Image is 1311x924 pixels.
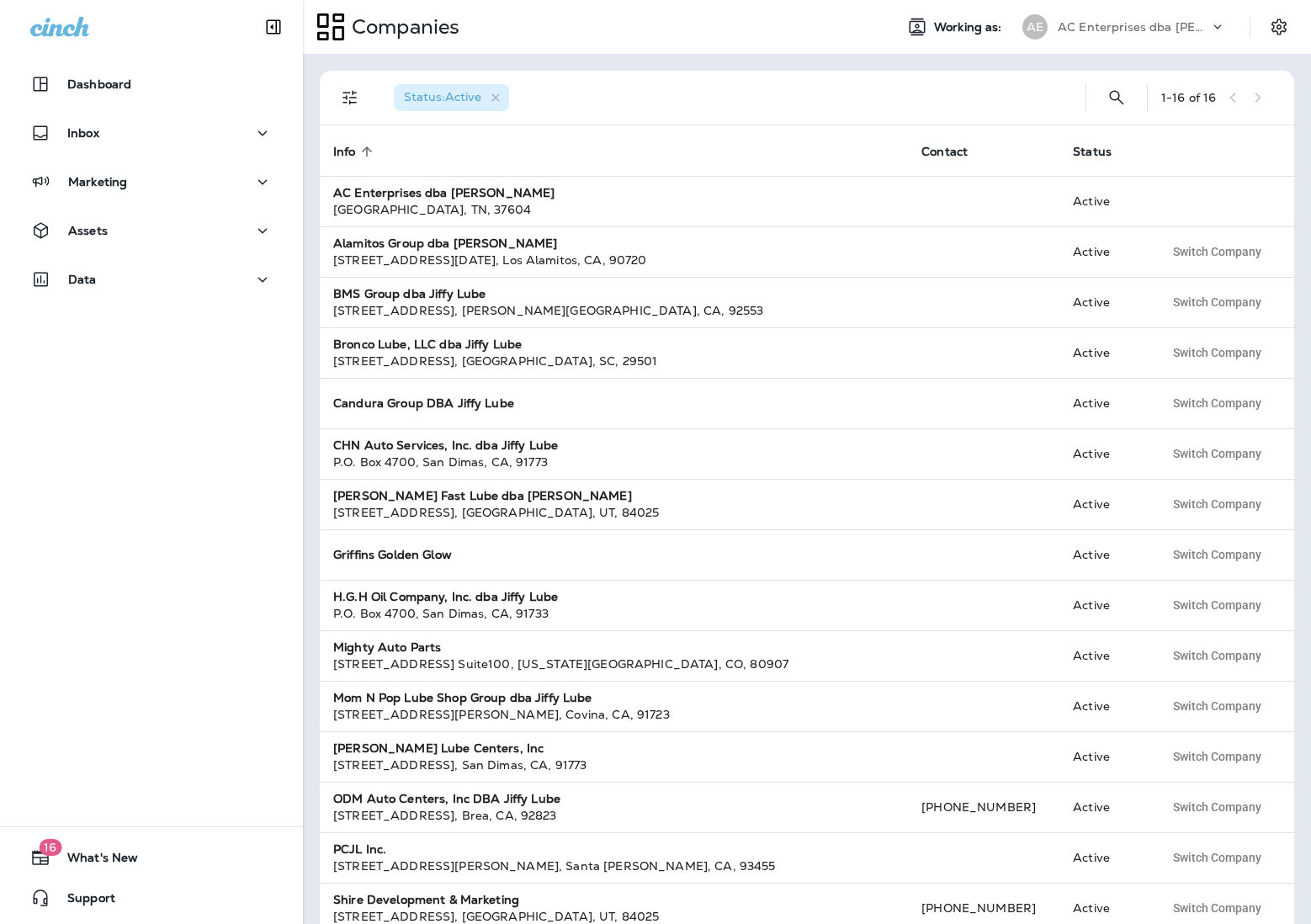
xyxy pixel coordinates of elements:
span: Switch Company [1173,650,1261,661]
span: Switch Company [1173,347,1261,358]
span: Switch Company [1173,296,1261,308]
button: Switch Company [1164,340,1271,365]
span: Switch Company [1173,801,1261,813]
button: Settings [1264,12,1294,42]
button: Assets [17,214,286,247]
p: Assets [68,224,108,237]
td: Active [1059,479,1150,529]
td: Active [1059,630,1150,681]
button: Switch Company [1164,441,1271,466]
span: Switch Company [1173,751,1261,762]
button: 16What's New [17,841,286,874]
div: [STREET_ADDRESS] , Brea , CA , 92823 [333,807,894,824]
td: Active [1059,731,1150,782]
strong: PCJL Inc. [333,842,386,857]
div: P.O. Box 4700 , San Dimas , CA , 91733 [333,605,894,622]
button: Switch Company [1164,794,1271,820]
td: Active [1059,782,1150,832]
td: Active [1059,327,1150,378]
span: Switch Company [1173,246,1261,258]
div: P.O. Box 4700 , San Dimas , CA , 91773 [333,454,894,470]
p: Dashboard [67,77,131,91]
p: Inbox [67,126,99,140]
span: Switch Company [1173,448,1261,459]
td: Active [1059,176,1150,226]
span: Status [1073,145,1112,159]
strong: CHN Auto Services, Inc. dba Jiffy Lube [333,438,558,453]
button: Data [17,263,286,296]
span: Info [333,144,378,159]
button: Switch Company [1164,845,1271,870]
strong: Mom N Pop Lube Shop Group dba Jiffy Lube [333,690,592,705]
span: Switch Company [1173,700,1261,712]
strong: H.G.H Oil Company, Inc. dba Jiffy Lube [333,589,558,604]
div: [GEOGRAPHIC_DATA] , TN , 37604 [333,201,894,218]
span: Contact [921,145,968,159]
div: [STREET_ADDRESS][DATE] , Los Alamitos , CA , 90720 [333,252,894,268]
strong: Alamitos Group dba [PERSON_NAME] [333,236,557,251]
button: Dashboard [17,67,286,101]
div: [STREET_ADDRESS][PERSON_NAME] , Covina , CA , 91723 [333,706,894,723]
button: Search Companies [1100,81,1133,114]
button: Marketing [17,165,286,199]
strong: Bronco Lube, LLC dba Jiffy Lube [333,337,522,352]
span: Working as: [934,20,1006,35]
button: Switch Company [1164,643,1271,668]
td: Active [1059,277,1150,327]
strong: ODM Auto Centers, Inc DBA Jiffy Lube [333,791,560,806]
strong: Griffins Golden Glow [333,547,452,562]
button: Switch Company [1164,895,1271,921]
strong: [PERSON_NAME] Lube Centers, Inc [333,741,544,756]
p: Marketing [68,175,127,189]
strong: Mighty Auto Parts [333,640,441,655]
strong: Shire Development & Marketing [333,892,519,907]
span: Switch Company [1173,549,1261,560]
span: Switch Company [1173,397,1261,409]
strong: Candura Group DBA Jiffy Lube [333,396,514,411]
strong: AC Enterprises dba [PERSON_NAME] [333,185,555,200]
p: Data [68,273,97,286]
td: [PHONE_NUMBER] [908,782,1059,832]
div: AE [1022,14,1048,40]
p: AC Enterprises dba [PERSON_NAME] [1058,20,1209,34]
strong: [PERSON_NAME] Fast Lube dba [PERSON_NAME] [333,488,632,503]
span: Status [1073,144,1133,159]
div: [STREET_ADDRESS] , San Dimas , CA , 91773 [333,757,894,773]
div: [STREET_ADDRESS] , [GEOGRAPHIC_DATA] , UT , 84025 [333,504,894,521]
td: Active [1059,378,1150,428]
div: 1 - 16 of 16 [1161,91,1216,104]
span: Switch Company [1173,902,1261,914]
span: Switch Company [1173,599,1261,611]
button: Filters [333,81,367,114]
span: What's New [50,851,138,871]
div: [STREET_ADDRESS][PERSON_NAME] , Santa [PERSON_NAME] , CA , 93455 [333,858,894,874]
div: Status:Active [394,84,509,111]
button: Inbox [17,116,286,150]
td: Active [1059,428,1150,479]
span: Switch Company [1173,852,1261,863]
button: Switch Company [1164,693,1271,719]
button: Support [17,881,286,915]
span: Contact [921,144,990,159]
button: Collapse Sidebar [250,10,297,44]
span: Support [50,891,115,911]
div: [STREET_ADDRESS] Suite100 , [US_STATE][GEOGRAPHIC_DATA] , CO , 80907 [333,656,894,672]
td: Active [1059,580,1150,630]
span: Status : Active [404,89,481,104]
span: Info [333,145,356,159]
button: Switch Company [1164,390,1271,416]
span: 16 [39,839,61,856]
button: Switch Company [1164,542,1271,567]
td: Active [1059,832,1150,883]
button: Switch Company [1164,289,1271,315]
td: Active [1059,529,1150,580]
button: Switch Company [1164,491,1271,517]
div: [STREET_ADDRESS] , [GEOGRAPHIC_DATA] , SC , 29501 [333,353,894,369]
div: [STREET_ADDRESS] , [PERSON_NAME][GEOGRAPHIC_DATA] , CA , 92553 [333,302,894,319]
td: Active [1059,681,1150,731]
button: Switch Company [1164,239,1271,264]
strong: BMS Group dba Jiffy Lube [333,286,486,301]
button: Switch Company [1164,592,1271,618]
span: Switch Company [1173,498,1261,510]
button: Switch Company [1164,744,1271,769]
